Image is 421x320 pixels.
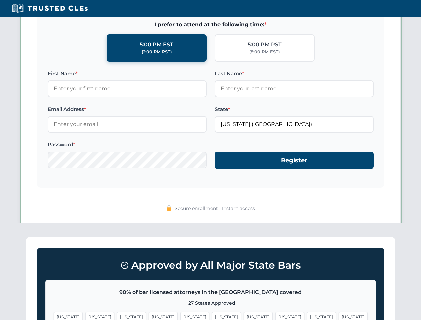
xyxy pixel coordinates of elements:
[45,256,376,274] h3: Approved by All Major State Bars
[215,70,374,78] label: Last Name
[48,141,207,149] label: Password
[48,116,207,133] input: Enter your email
[166,205,172,211] img: 🔒
[54,288,368,297] p: 90% of bar licensed attorneys in the [GEOGRAPHIC_DATA] covered
[48,105,207,113] label: Email Address
[175,205,255,212] span: Secure enrollment • Instant access
[48,80,207,97] input: Enter your first name
[248,40,282,49] div: 5:00 PM PST
[48,20,374,29] span: I prefer to attend at the following time:
[48,70,207,78] label: First Name
[10,3,90,13] img: Trusted CLEs
[215,152,374,169] button: Register
[142,49,172,55] div: (2:00 PM PST)
[249,49,280,55] div: (8:00 PM EST)
[54,299,368,307] p: +27 States Approved
[215,116,374,133] input: Arizona (AZ)
[215,105,374,113] label: State
[215,80,374,97] input: Enter your last name
[140,40,173,49] div: 5:00 PM EST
